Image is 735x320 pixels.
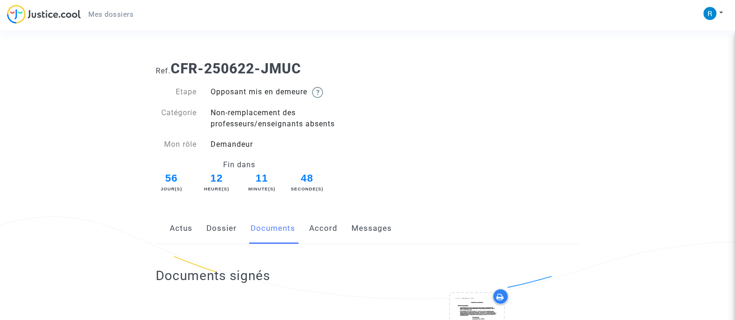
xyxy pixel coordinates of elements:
div: Etape [149,86,204,98]
span: 11 [245,170,278,186]
h2: Documents signés [156,268,270,284]
span: 48 [291,170,324,186]
span: 56 [155,170,188,186]
div: Heure(s) [200,186,233,192]
div: Demandeur [204,139,368,150]
span: Mes dossiers [88,10,133,19]
a: Dossier [206,213,237,244]
div: Fin dans [149,159,330,170]
img: jc-logo.svg [7,5,81,24]
div: Jour(s) [155,186,188,192]
div: Seconde(s) [291,186,324,192]
span: 12 [200,170,233,186]
a: Messages [351,213,392,244]
div: Minute(s) [245,186,278,192]
div: Opposant mis en demeure [204,86,368,98]
b: CFR-250622-JMUC [171,60,301,77]
span: Ref. [156,66,171,75]
a: Accord [309,213,338,244]
a: Mes dossiers [81,7,141,21]
a: Documents [251,213,295,244]
div: Catégorie [149,107,204,130]
img: help.svg [312,87,323,98]
a: Actus [170,213,192,244]
div: Non-remplacement des professeurs/enseignants absents [204,107,368,130]
div: Mon rôle [149,139,204,150]
img: ACg8ocKbVICU_WjezWbhaO_EqD8wO0uT587pCB_g8YE3LwTe99c9cQ=s96-c [703,7,716,20]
